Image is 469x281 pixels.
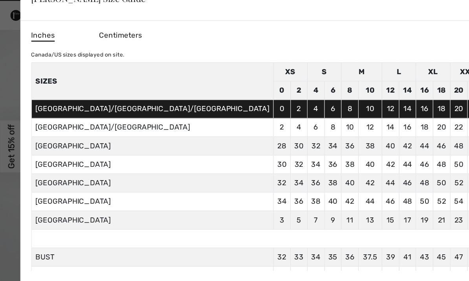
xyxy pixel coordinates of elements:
span: 34 [270,233,278,240]
td: 44 [346,148,361,164]
td: 23 [391,197,406,213]
td: 48 [361,164,376,181]
td: [GEOGRAPHIC_DATA]/[GEOGRAPHIC_DATA]/[GEOGRAPHIC_DATA] [27,100,237,116]
td: 50 [376,164,391,181]
td: 21 [376,197,391,213]
td: 18 [361,116,376,132]
td: 10 [311,100,332,116]
td: [GEOGRAPHIC_DATA] [27,164,237,181]
th: Sizes [27,68,237,100]
td: 52 [391,164,406,181]
td: 48 [346,181,361,197]
td: 2 [252,84,267,100]
td: 6 [282,100,297,116]
div: ✕ [434,4,442,20]
td: 36 [252,181,267,197]
td: 19 [361,197,376,213]
td: 12 [332,100,347,116]
td: 34 [282,132,297,148]
td: 42 [346,132,361,148]
td: 3 [237,197,252,213]
td: 46 [346,164,361,181]
td: 4 [267,84,282,100]
span: 43 [365,233,373,240]
td: 54 [406,164,421,181]
td: 32 [267,132,282,148]
td: 54 [421,148,445,164]
td: 36 [267,164,282,181]
td: XS [237,68,267,84]
td: 30 [237,148,252,164]
td: 4 [267,100,282,116]
td: 2 [237,116,252,132]
td: 0 [237,84,252,100]
td: 38 [311,132,332,148]
td: 36 [297,132,311,148]
td: 52 [406,148,421,164]
span: 41 [350,233,357,240]
td: 22 [406,100,421,116]
td: 9 [282,197,297,213]
td: 0 [237,100,252,116]
td: 14 [346,84,361,100]
td: 4 [252,116,267,132]
td: 34 [237,181,252,197]
td: 15 [332,197,347,213]
td: 14 [332,116,347,132]
td: 32 [237,164,252,181]
td: 40 [282,181,297,197]
span: 49 [410,233,418,240]
td: 8 [282,116,297,132]
td: 38 [267,181,282,197]
td: 40 [332,132,347,148]
td: 54 [391,181,406,197]
td: 16 [361,84,376,100]
td: S [267,68,297,84]
td: 46 [332,181,347,197]
td: 42 [332,148,347,164]
td: 30 [252,132,267,148]
td: 48 [391,132,406,148]
span: 32 [241,233,249,240]
td: 16 [346,116,361,132]
span: 45 [379,233,388,240]
td: 20 [391,100,406,116]
td: 8 [297,100,311,116]
td: 11 [297,197,311,213]
td: 24 [406,116,421,132]
td: [GEOGRAPHIC_DATA]/[GEOGRAPHIC_DATA] [27,116,237,132]
span: Centimeters [86,40,123,47]
td: 6 [267,116,282,132]
td: 34 [252,164,267,181]
td: 16 [361,100,376,116]
td: 46 [376,132,391,148]
td: WAIST [27,245,237,261]
td: 50 [391,148,406,164]
td: 52 [421,132,445,148]
td: 44 [332,164,347,181]
td: 25 [406,197,421,213]
td: 44 [361,132,376,148]
span: 37.5 [315,233,328,240]
span: 35 [285,233,293,240]
td: 26 [421,116,445,132]
td: L [332,68,361,84]
td: 10 [311,84,332,100]
span: 36 [300,233,308,240]
td: 20 [376,116,391,132]
td: 12 [311,116,332,132]
td: [GEOGRAPHIC_DATA] [27,148,237,164]
td: 40 [311,148,332,164]
td: 2 [252,100,267,116]
td: XL [361,68,391,84]
td: 22 [391,116,406,132]
td: [GEOGRAPHIC_DATA] [27,132,237,148]
td: 17 [346,197,361,213]
td: 44 [311,181,332,197]
td: 42 [297,181,311,197]
span: 47 [395,233,402,240]
td: [GEOGRAPHIC_DATA] [27,197,237,213]
td: 48 [376,148,391,164]
td: [GEOGRAPHIC_DATA] [27,181,237,197]
td: 7 [267,197,282,213]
